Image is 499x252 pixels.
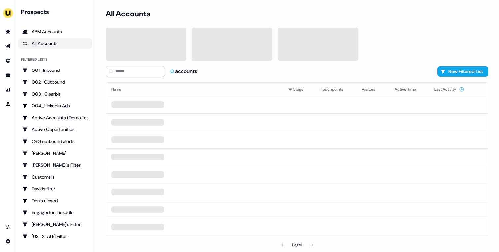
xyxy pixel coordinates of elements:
button: New Filtered List [437,66,488,77]
a: Go to integrations [3,236,13,247]
a: Go to Active Accounts (Demo Test) [18,112,92,123]
div: Prospects [21,8,92,16]
button: Active Time [395,83,424,95]
div: 004_LinkedIn Ads [22,102,88,109]
span: 0 [170,68,175,75]
div: 001_Inbound [22,67,88,73]
a: Go to Charlotte's Filter [18,160,92,170]
div: Engaged on LinkedIn [22,209,88,216]
div: [PERSON_NAME]'s Filter [22,221,88,228]
div: Active Accounts (Demo Test) [22,114,88,121]
button: Touchpoints [321,83,351,95]
a: Go to Charlotte Stone [18,148,92,158]
button: Last Activity [434,83,464,95]
th: Name [106,83,283,96]
a: Go to attribution [3,84,13,95]
div: All Accounts [22,40,88,47]
div: Filtered lists [21,57,47,62]
div: ABM Accounts [22,28,88,35]
a: Go to Active Opportunities [18,124,92,135]
a: Go to experiments [3,99,13,109]
div: accounts [170,68,197,75]
a: Go to outbound experience [3,41,13,51]
div: Customers [22,174,88,180]
a: Go to 001_Inbound [18,65,92,75]
h3: All Accounts [106,9,150,19]
a: Go to Davids filter [18,183,92,194]
a: Go to 004_LinkedIn Ads [18,100,92,111]
div: Stage [288,86,311,93]
div: 003_Clearbit [22,91,88,97]
a: Go to C+G outbound alerts [18,136,92,147]
div: Davids filter [22,185,88,192]
a: Go to Inbound [3,55,13,66]
div: [PERSON_NAME] [22,150,88,156]
a: Go to prospects [3,26,13,37]
div: Deals closed [22,197,88,204]
button: Visitors [362,83,383,95]
a: Go to Customers [18,172,92,182]
a: Go to Engaged on LinkedIn [18,207,92,218]
div: [PERSON_NAME]'s Filter [22,162,88,168]
a: Go to Geneviève's Filter [18,219,92,230]
a: ABM Accounts [18,26,92,37]
a: Go to templates [3,70,13,80]
div: 002_Outbound [22,79,88,85]
div: Active Opportunities [22,126,88,133]
a: Go to 002_Outbound [18,77,92,87]
div: Page 1 [292,242,302,248]
div: C+G outbound alerts [22,138,88,145]
a: Go to Deals closed [18,195,92,206]
a: Go to integrations [3,222,13,232]
a: Go to Georgia Filter [18,231,92,241]
div: [US_STATE] Filter [22,233,88,239]
a: All accounts [18,38,92,49]
a: Go to 003_Clearbit [18,89,92,99]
